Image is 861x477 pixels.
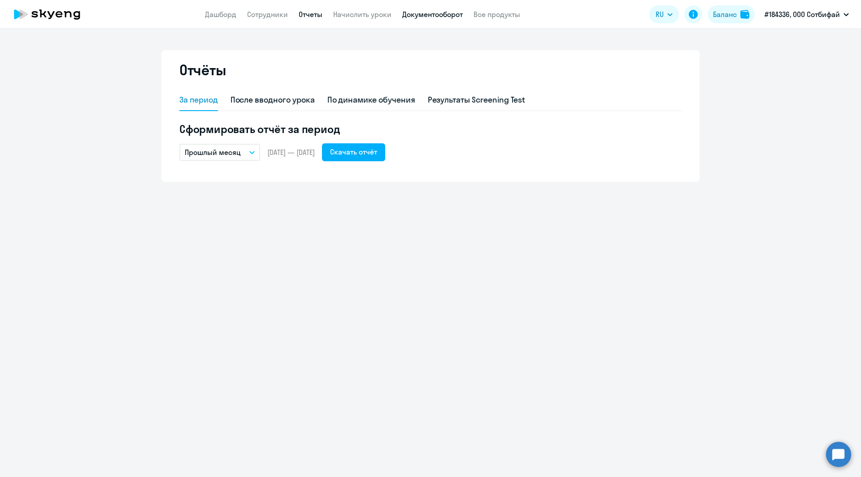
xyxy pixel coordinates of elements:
[179,144,260,161] button: Прошлый месяц
[713,9,737,20] div: Баланс
[267,147,315,157] span: [DATE] — [DATE]
[185,147,241,158] p: Прошлый месяц
[402,10,463,19] a: Документооборот
[474,10,520,19] a: Все продукты
[230,94,315,106] div: После вводного урока
[740,10,749,19] img: balance
[760,4,853,25] button: #184336, ООО Сотбифай
[179,122,682,136] h5: Сформировать отчёт за период
[247,10,288,19] a: Сотрудники
[179,61,226,79] h2: Отчёты
[656,9,664,20] span: RU
[299,10,322,19] a: Отчеты
[322,143,385,161] button: Скачать отчёт
[330,146,377,157] div: Скачать отчёт
[333,10,391,19] a: Начислить уроки
[179,94,218,106] div: За период
[205,10,236,19] a: Дашборд
[649,5,679,23] button: RU
[327,94,415,106] div: По динамике обучения
[428,94,526,106] div: Результаты Screening Test
[765,9,840,20] p: #184336, ООО Сотбифай
[708,5,755,23] button: Балансbalance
